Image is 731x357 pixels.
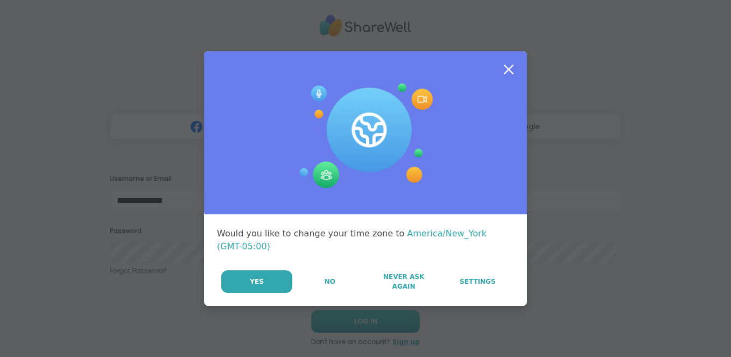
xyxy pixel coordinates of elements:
[293,270,366,293] button: No
[217,227,514,253] div: Would you like to change your time zone to
[325,277,335,286] span: No
[367,270,440,293] button: Never Ask Again
[441,270,514,293] a: Settings
[372,272,434,291] span: Never Ask Again
[298,83,433,189] img: Session Experience
[217,228,487,251] span: America/New_York (GMT-05:00)
[460,277,496,286] span: Settings
[250,277,264,286] span: Yes
[221,270,292,293] button: Yes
